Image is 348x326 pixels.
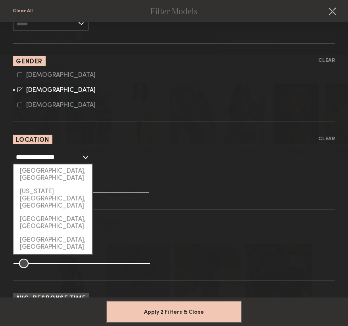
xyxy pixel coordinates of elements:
h2: Filter Models [150,7,198,15]
span: Gender [16,59,42,65]
span: Location [16,137,49,143]
button: Clear All [13,8,33,14]
div: [GEOGRAPHIC_DATA], [GEOGRAPHIC_DATA] [13,213,92,233]
button: Apply 2 Filters & Close [106,301,242,323]
button: Clear [318,56,335,65]
button: Cancel [326,5,338,17]
span: Avg. Response Time [16,296,86,302]
common-close-button: Cancel [326,5,338,19]
div: [US_STATE][GEOGRAPHIC_DATA], [GEOGRAPHIC_DATA] [13,185,92,213]
div: [DEMOGRAPHIC_DATA] [26,103,96,108]
div: [DEMOGRAPHIC_DATA] [26,88,96,93]
button: Clear [318,135,335,144]
div: 50 Miles [13,174,335,181]
div: [DEMOGRAPHIC_DATA] [26,73,96,78]
div: [GEOGRAPHIC_DATA], [GEOGRAPHIC_DATA] [13,233,92,254]
div: [GEOGRAPHIC_DATA], [GEOGRAPHIC_DATA] [13,164,92,185]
